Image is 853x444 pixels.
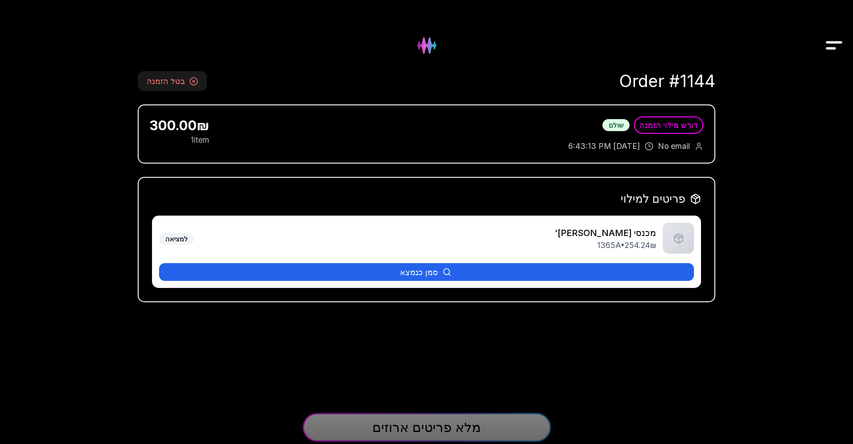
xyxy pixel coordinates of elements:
[410,28,444,63] img: Hydee Logo
[159,263,694,281] button: סמן כנמצא
[138,71,207,91] button: בטל הזמנה
[159,233,194,245] div: למציאה
[150,116,209,134] div: 300.00₪
[303,413,551,442] button: מלא פריטים ארוזים
[150,134,209,145] div: 1 item
[658,140,690,152] span: No email
[372,419,481,435] span: מלא פריטים ארוזים
[824,28,844,63] img: Drawer
[568,140,640,152] span: [DATE] 6:43:13 PM
[200,226,656,240] div: מכנסי [PERSON_NAME]'
[639,120,698,131] span: דורש מילוי הזמנה
[621,191,686,207] span: פריטים למילוי
[200,240,656,251] div: 1365A • 254.24₪
[619,71,715,91] span: Order # 1144
[602,119,630,131] div: שולם
[824,21,844,41] button: Drawer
